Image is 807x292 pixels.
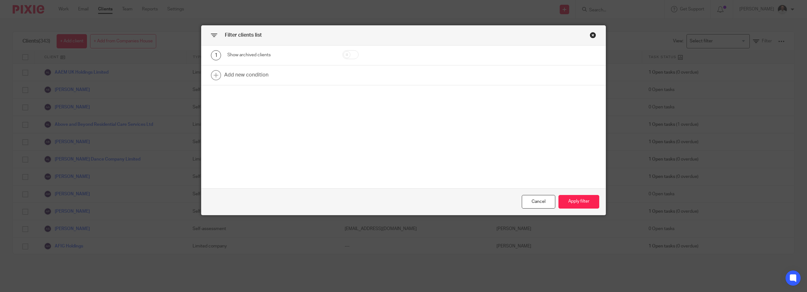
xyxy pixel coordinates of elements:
div: Show archived clients [227,52,333,58]
div: Close this dialog window [522,195,555,209]
div: Close this dialog window [590,32,596,38]
span: Filter clients list [225,33,262,38]
div: 1 [211,50,221,60]
button: Apply filter [558,195,599,209]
